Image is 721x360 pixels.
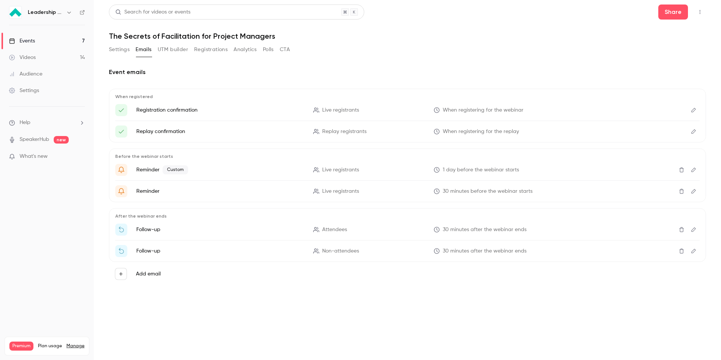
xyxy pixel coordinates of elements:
[115,8,190,16] div: Search for videos or events
[322,128,367,136] span: Replay registrants
[136,247,304,255] p: Follow-up
[136,128,304,135] p: Replay confirmation
[322,188,359,195] span: Live registrants
[20,153,48,160] span: What's new
[163,165,188,174] span: Custom
[688,185,700,197] button: Edit
[443,128,519,136] span: When registering for the replay
[115,94,700,100] p: When registered
[109,32,706,41] h1: The Secrets of Facilitation for Project Managers
[115,213,700,219] p: After the webinar ends
[20,136,49,144] a: SpeakerHub
[9,6,21,18] img: Leadership Strategies - 2025 Webinars
[115,185,700,197] li: ⏰ [IN 10 MINUTES] {{ event_name }} goes live!
[38,343,62,349] span: Plan usage
[115,224,700,236] li: Thanks for attending {{ event_name }}
[54,136,69,144] span: new
[234,44,257,56] button: Analytics
[688,245,700,257] button: Edit
[688,104,700,116] button: Edit
[443,247,526,255] span: 30 minutes after the webinar ends
[158,44,188,56] button: UTM builder
[76,153,85,160] iframe: Noticeable Trigger
[676,224,688,236] button: Delete
[443,166,519,174] span: 1 day before the webinar starts
[688,164,700,176] button: Edit
[136,165,304,174] p: Reminder
[9,37,35,45] div: Events
[109,44,130,56] button: Settings
[676,185,688,197] button: Delete
[9,342,33,351] span: Premium
[9,70,42,78] div: Audience
[115,126,700,138] li: 🎟️ Your Replay Link for {{ event_name }}!
[443,106,523,114] span: When registering for the webinar
[66,343,84,349] a: Manage
[20,119,30,127] span: Help
[136,188,304,195] p: Reminder
[28,9,63,16] h6: Leadership Strategies - 2025 Webinars
[109,68,706,77] h2: Event emails
[676,164,688,176] button: Delete
[115,164,700,176] li: Get Ready for '{{ event_name }}' tomorrow!
[443,226,526,234] span: 30 minutes after the webinar ends
[322,247,359,255] span: Non-attendees
[658,5,688,20] button: Share
[9,54,36,61] div: Videos
[136,226,304,233] p: Follow-up
[115,104,700,116] li: 🎟️ Your Ticket to {{ event_name }} - Confirmed!
[9,119,85,127] li: help-dropdown-opener
[115,153,700,159] p: Before the webinar starts
[676,245,688,257] button: Delete
[194,44,228,56] button: Registrations
[443,188,532,195] span: 30 minutes before the webinar starts
[322,226,347,234] span: Attendees
[322,166,359,174] span: Live registrants
[136,270,161,278] label: Add email
[688,126,700,138] button: Edit
[136,106,304,114] p: Registration confirmation
[688,224,700,236] button: Edit
[280,44,290,56] button: CTA
[136,44,151,56] button: Emails
[9,87,39,94] div: Settings
[322,106,359,114] span: Live registrants
[263,44,274,56] button: Polls
[115,245,700,257] li: Watch the replay of {{ event_name }}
